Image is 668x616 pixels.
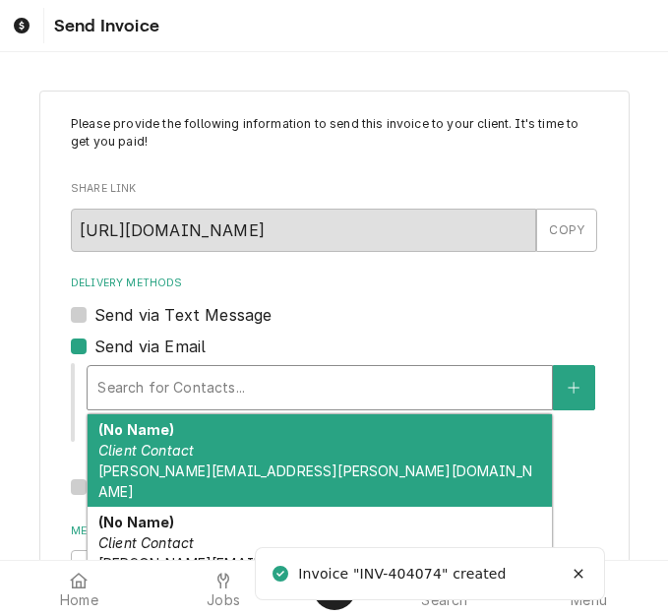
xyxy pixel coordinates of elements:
[71,115,597,152] p: Please provide the following information to send this invoice to your client. It's time to get yo...
[8,565,151,612] a: Home
[98,462,532,500] span: [PERSON_NAME][EMAIL_ADDRESS][PERSON_NAME][DOMAIN_NAME]
[98,514,174,530] strong: (No Name)
[421,592,467,608] span: Search
[553,365,594,410] button: Create New Contact
[60,592,98,608] span: Home
[298,564,509,585] div: Invoice "INV-404074" created
[571,592,607,608] span: Menu
[71,524,597,539] label: Message to Client
[71,276,597,499] div: Delivery Methods
[71,181,597,251] div: Share Link
[207,592,240,608] span: Jobs
[98,442,194,459] em: Client Contact
[98,534,194,551] em: Client Contact
[536,209,597,252] button: COPY
[94,335,206,358] label: Send via Email
[568,381,579,395] svg: Create New Contact
[4,8,39,43] a: Go to Invoices
[71,181,597,197] label: Share Link
[98,421,174,438] strong: (No Name)
[48,13,159,39] span: Send Invoice
[98,555,532,592] span: [PERSON_NAME][EMAIL_ADDRESS][PERSON_NAME][DOMAIN_NAME]
[94,303,272,327] label: Send via Text Message
[152,565,295,612] a: Jobs
[71,276,597,291] label: Delivery Methods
